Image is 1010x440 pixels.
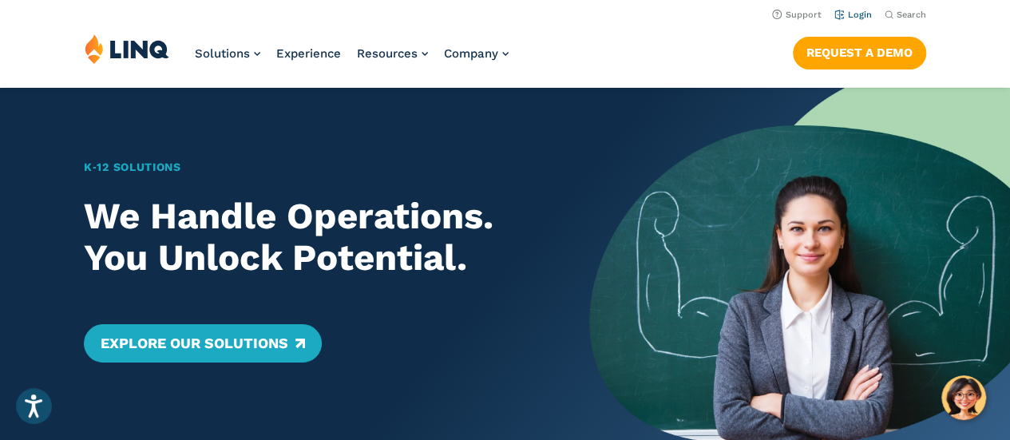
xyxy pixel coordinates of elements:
[357,46,418,61] span: Resources
[276,46,341,61] a: Experience
[84,159,548,176] h1: K‑12 Solutions
[772,10,822,20] a: Support
[84,196,548,279] h2: We Handle Operations. You Unlock Potential.
[444,46,509,61] a: Company
[357,46,428,61] a: Resources
[885,9,926,21] button: Open Search Bar
[793,34,926,69] nav: Button Navigation
[941,375,986,420] button: Hello, have a question? Let’s chat.
[195,46,250,61] span: Solutions
[897,10,926,20] span: Search
[793,37,926,69] a: Request a Demo
[195,34,509,86] nav: Primary Navigation
[85,34,169,64] img: LINQ | K‑12 Software
[84,324,321,363] a: Explore Our Solutions
[444,46,498,61] span: Company
[195,46,260,61] a: Solutions
[834,10,872,20] a: Login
